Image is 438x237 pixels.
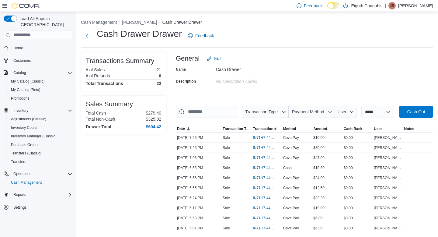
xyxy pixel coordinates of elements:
[9,78,72,85] span: My Catalog (Classic)
[313,165,325,170] span: $10.80
[1,69,75,77] button: Catalog
[214,55,221,62] span: Edit
[176,204,221,212] div: [DATE] 6:11 PM
[283,165,292,170] span: Cash
[13,192,26,197] span: Reports
[176,184,221,192] div: [DATE] 6:55 PM
[313,145,325,150] span: $30.00
[177,126,185,131] span: Date
[86,73,110,78] h6: # of Refunds
[404,126,414,131] span: Notes
[374,145,401,150] span: [PERSON_NAME]
[253,126,276,131] span: Transaction #
[253,135,274,140] span: IN71H7-446620
[253,206,274,210] span: IN71H7-446547
[253,196,274,200] span: IN71H7-446559
[342,164,373,172] div: $0.00
[407,109,425,115] span: Cash Out
[162,20,202,25] button: Cash Drawer Drawer
[81,19,433,27] nav: An example of EuiBreadcrumbs
[11,142,39,147] span: Purchase Orders
[253,145,274,150] span: IN71H7-446618
[342,125,373,133] button: Cash Back
[6,94,75,103] button: Promotions
[313,126,327,131] span: Amount
[253,216,274,221] span: IN71H7-446519
[9,150,44,157] a: Transfers (Classic)
[253,225,280,232] button: IN71H7-446473
[11,180,42,185] span: Cash Management
[313,135,325,140] span: $10.00
[216,76,297,84] div: No Description added
[86,67,105,72] h6: # of Sales
[283,145,299,150] span: Cova Pay
[86,57,154,65] h3: Transactions Summary
[223,186,230,190] p: Sale
[11,191,72,198] span: Reports
[156,81,161,86] h4: 22
[374,135,401,140] span: [PERSON_NAME]
[13,46,23,51] span: Home
[11,191,29,198] button: Reports
[252,125,282,133] button: Transaction #
[351,2,382,9] p: Eighth Cannabis
[9,133,72,140] span: Inventory Manager (Classic)
[176,55,200,62] h3: General
[283,196,299,200] span: Cova Pay
[11,107,72,114] span: Inventory
[6,178,75,187] button: Cash Management
[11,44,26,52] a: Home
[86,81,123,86] h4: Total Transactions
[223,175,230,180] p: Sale
[176,125,221,133] button: Date
[374,226,401,231] span: [PERSON_NAME]
[9,115,72,123] span: Adjustments (Classic)
[223,206,230,210] p: Sale
[374,186,401,190] span: [PERSON_NAME]
[9,141,41,148] a: Purchase Orders
[327,2,340,9] input: Dark Mode
[9,179,72,186] span: Cash Management
[313,155,325,160] span: $47.00
[335,106,356,118] button: User
[374,126,382,131] span: User
[283,135,299,140] span: Cova Pay
[1,56,75,65] button: Customers
[176,106,237,118] input: This is a search bar. As you type, the results lower in the page will automatically filter.
[223,145,230,150] p: Sale
[223,226,230,231] p: Sale
[342,144,373,151] div: $0.00
[253,144,280,151] button: IN71H7-446618
[374,196,401,200] span: [PERSON_NAME]
[11,203,72,211] span: Settings
[292,109,324,114] span: Payment Method
[11,117,46,122] span: Adjustments (Classic)
[223,216,230,221] p: Sale
[253,186,274,190] span: IN71H7-446587
[313,175,325,180] span: $24.00
[223,126,250,131] span: Transaction Type
[283,226,299,231] span: Cova Pay
[253,184,280,192] button: IN71H7-446587
[122,20,157,25] button: [PERSON_NAME]
[176,134,221,141] div: [DATE] 7:26 PM
[176,214,221,222] div: [DATE] 5:53 PM
[390,2,394,9] span: JS
[9,86,72,94] span: My Catalog (Beta)
[253,165,274,170] span: IN71H7-446590
[282,125,312,133] button: Method
[4,41,72,228] nav: Complex example
[245,109,278,114] span: Transaction Type
[374,165,401,170] span: [PERSON_NAME]
[223,196,230,200] p: Sale
[403,125,433,133] button: Notes
[176,194,221,202] div: [DATE] 6:24 PM
[11,204,29,211] a: Settings
[6,149,75,157] button: Transfers (Classic)
[146,124,161,129] h4: $604.42
[374,216,401,221] span: [PERSON_NAME]
[388,2,396,9] div: Janae Smiley-Lewis
[12,3,40,9] img: Cova
[6,123,75,132] button: Inventory Count
[9,78,47,85] a: My Catalog (Classic)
